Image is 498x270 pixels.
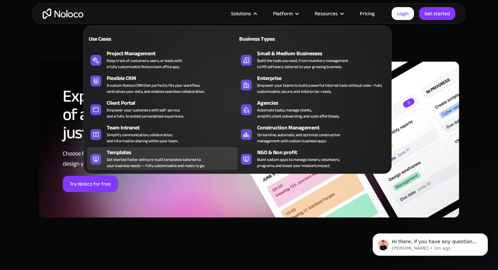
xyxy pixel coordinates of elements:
div: Agencies [257,99,391,107]
a: Client PortalEmpower your customers with self-serviceand a fully-branded personalized experience. [87,98,237,121]
a: Use Cases [87,31,237,46]
div: Use Cases [87,35,160,43]
h2: Experience the power of a CRM that’s built just for you [63,87,234,142]
div: Solutions [231,9,251,18]
div: Platform [273,9,293,18]
div: Simplify communication, collaboration, and information sharing within your team. [107,132,178,144]
a: Team IntranetSimplify communication, collaboration,and information sharing within your team. [87,122,237,145]
a: Get started [419,7,455,20]
div: Empower your customers with self-service and a fully-branded personalized experience. [107,107,184,119]
a: Flexible CRMA custom Noloco CRM that perfectly fits your workflow,centralizes your data, and enab... [87,73,237,96]
div: A custom Noloco CRM that perfectly fits your workflow, centralizes your data, and enables seamles... [107,82,205,95]
div: Build the tools you need, from inventory management to HR software, tailored to your growing busi... [257,58,348,70]
iframe: Intercom notifications message [362,219,498,267]
a: Login [392,7,414,20]
div: Build custom apps to manage donors, volunteers, programs, and boost your mission’s impact. [257,157,340,169]
div: Streamline, automate, and optimize construction management with custom business apps. [257,132,340,144]
div: Keep track of customers, users, or leads with a fully customizable Noloco back office app. [107,58,182,70]
a: home [43,8,83,19]
a: Pricing [351,9,383,18]
div: Templates [107,148,241,157]
a: Construction ManagementStreamline, automate, and optimize constructionmanagement with custom busi... [237,122,388,145]
div: Small & Medium Businesses [257,49,391,58]
div: Empower your teams to build powerful internal tools without code—fully customizable, secure, and ... [257,82,385,95]
a: Small & Medium BusinessesBuild the tools you need, from inventory managementto HR software, tailo... [237,48,388,71]
div: Project Management [107,49,241,58]
div: NGO & Non profit [257,148,391,157]
div: Platform [265,9,306,18]
div: Flexible CRM [107,74,241,82]
nav: Solutions [83,16,392,174]
div: Choose from various layouts, connect your business data, and design your CRM with our easy-to-use... [63,149,234,169]
a: Project ManagementKeep track of customers, users, or leads witha fully customizable Noloco back o... [87,48,237,71]
div: Client Portal [107,99,241,107]
a: TemplatesGet started faster with pre-built templates tailored toyour business needs — fully custo... [87,147,237,170]
div: Resources [306,9,351,18]
div: Automate tasks, manage clients, simplify client onboarding, and scale effortlessly. [257,107,339,119]
a: Try Noloco for free [63,176,118,192]
div: Team Intranet [107,124,241,132]
div: Resources [315,9,338,18]
div: Get started faster with pre-built templates tailored to your business needs — fully customizable ... [107,157,205,169]
div: Business Types [237,35,310,43]
a: Business Types [237,31,388,46]
div: Construction Management [257,124,391,132]
a: EnterpriseEmpower your teams to build powerful internal tools without code—fully customizable, se... [237,73,388,96]
div: Solutions [223,9,265,18]
a: NGO & Non profitBuild custom apps to manage donors, volunteers,programs, and boost your mission’s... [237,147,388,170]
a: AgenciesAutomate tasks, manage clients,simplify client onboarding, and scale effortlessly. [237,98,388,121]
div: Enterprise [257,74,391,82]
